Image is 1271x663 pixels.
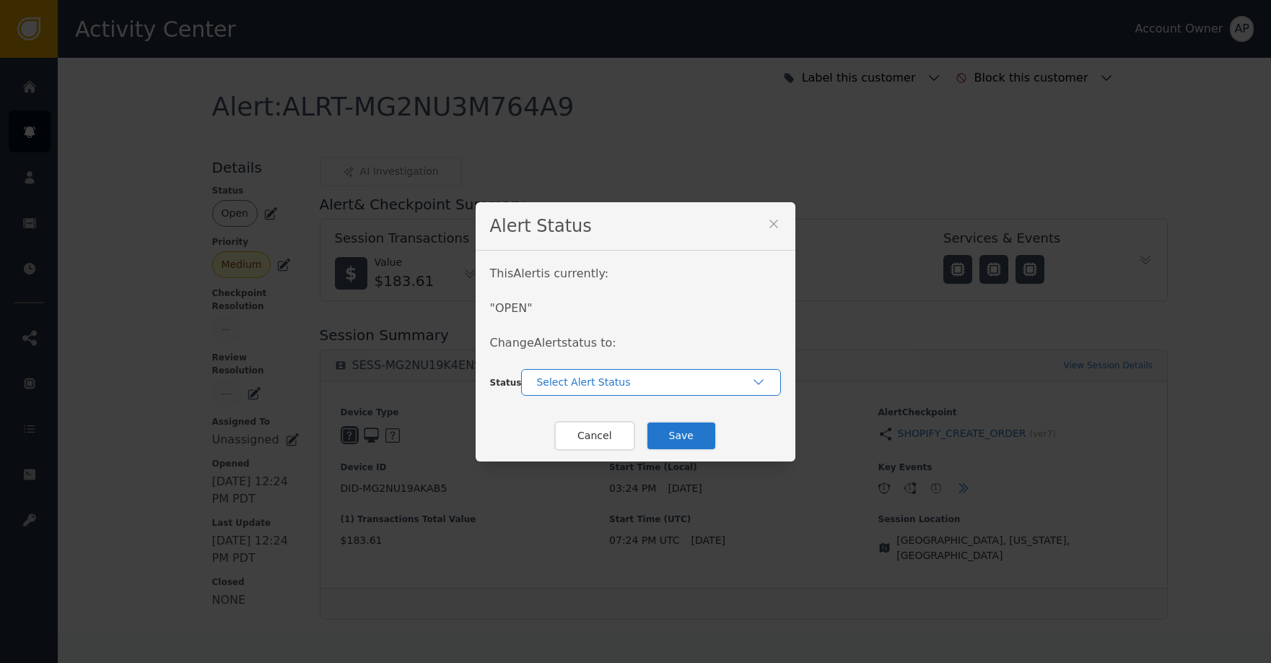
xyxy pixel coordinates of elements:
button: Select Alert Status [521,369,781,396]
div: Select Alert Status [536,375,751,390]
span: Status [490,378,522,388]
span: Change Alert status to: [490,336,616,350]
span: " OPEN " [490,301,533,315]
button: Cancel [554,421,634,451]
button: Save [646,421,717,451]
div: Alert Status [476,202,796,251]
span: This Alert is currently: [490,266,609,280]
